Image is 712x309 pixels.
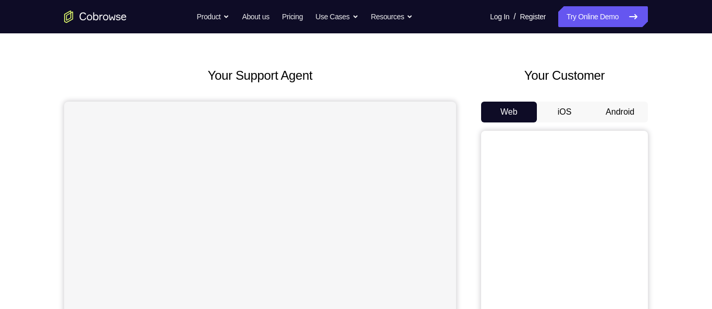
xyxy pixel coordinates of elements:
[490,6,509,27] a: Log In
[558,6,648,27] a: Try Online Demo
[371,6,413,27] button: Resources
[592,102,648,122] button: Android
[481,66,648,85] h2: Your Customer
[520,6,546,27] a: Register
[513,10,515,23] span: /
[197,6,230,27] button: Product
[242,6,269,27] a: About us
[537,102,593,122] button: iOS
[315,6,358,27] button: Use Cases
[64,66,456,85] h2: Your Support Agent
[282,6,303,27] a: Pricing
[64,10,127,23] a: Go to the home page
[481,102,537,122] button: Web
